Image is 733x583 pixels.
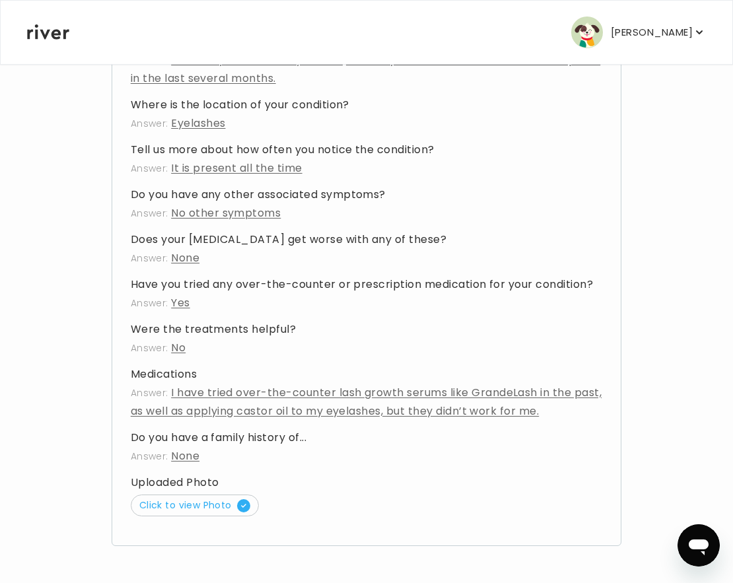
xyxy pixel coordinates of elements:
[678,524,720,566] iframe: Button to launch messaging window
[171,295,190,310] span: Yes
[131,320,603,339] h4: Were the treatments helpful?
[131,385,602,419] span: I have tried over-the-counter lash growth serums like GrandeLash in the past, as well as applying...
[611,23,693,42] p: [PERSON_NAME]
[131,365,603,384] h4: Medications
[139,498,250,512] span: Click to view Photo
[131,296,168,310] span: Answer:
[131,96,603,114] h4: Where is the location of your condition?
[131,186,603,204] h4: Do you have any other associated symptoms?
[131,141,603,159] h4: Tell us more about how often you notice the condition?
[571,17,603,48] img: user avatar
[131,450,168,463] span: Answer:
[131,117,168,130] span: Answer:
[131,341,168,355] span: Answer:
[171,205,281,221] span: No other symptoms
[131,53,168,67] span: Answer:
[171,448,199,463] span: None
[171,250,199,265] span: None
[131,230,603,249] h4: Does your [MEDICAL_DATA] get worse with any of these?
[131,429,603,447] h4: Do you have a family history of...
[131,473,603,492] h4: Uploaded Photo
[131,52,600,86] span: I've always had short eyelashes, but they've become thinner and more sparse in the last several m...
[131,207,168,220] span: Answer:
[571,17,706,48] button: user avatar[PERSON_NAME]
[171,160,302,176] span: It is present all the time
[131,386,168,399] span: Answer:
[131,495,259,517] button: Click to view Photo
[131,252,168,265] span: Answer:
[171,340,186,355] span: No
[171,116,225,131] span: Eyelashes
[131,162,168,175] span: Answer:
[131,275,603,294] h4: Have you tried any over-the-counter or prescription medication for your condition?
